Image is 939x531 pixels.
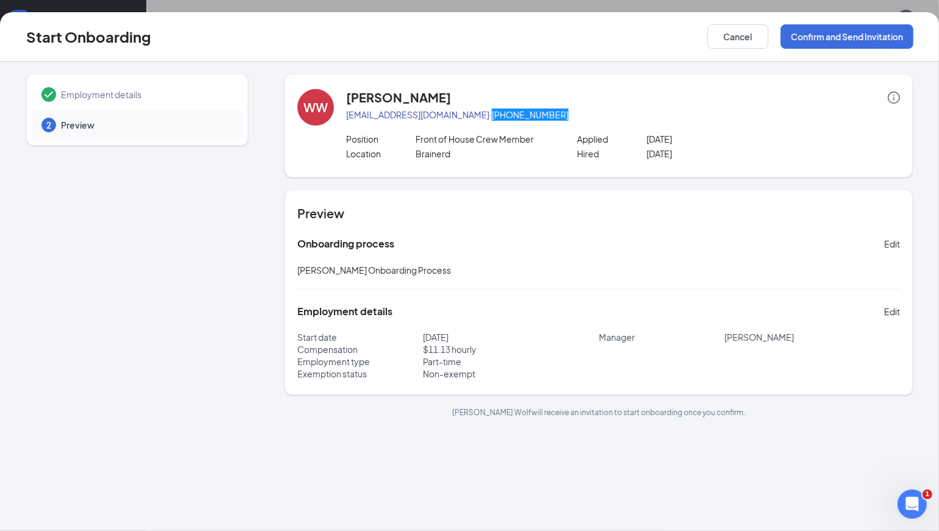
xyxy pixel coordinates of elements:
[46,119,51,131] span: 2
[416,148,554,160] p: Brainerd
[297,237,394,251] h5: Onboarding process
[707,24,768,49] button: Cancel
[884,238,900,250] span: Edit
[285,407,913,418] p: [PERSON_NAME] Wolf will receive an invitation to start onboarding once you confirm.
[647,148,785,160] p: [DATE]
[888,91,900,104] span: info-circle
[41,87,56,102] svg: Checkmark
[423,331,599,343] p: [DATE]
[346,109,900,121] p: · [PHONE_NUMBER]
[884,305,900,318] span: Edit
[423,355,599,368] p: Part-time
[346,148,416,160] p: Location
[898,490,927,519] iframe: Intercom live chat
[423,368,599,380] p: Non-exempt
[303,99,328,116] div: WW
[923,490,932,499] span: 1
[297,343,423,355] p: Compensation
[297,355,423,368] p: Employment type
[725,331,901,343] p: [PERSON_NAME]
[423,343,599,355] p: $ 11.13 hourly
[599,331,725,343] p: Manager
[61,88,230,101] span: Employment details
[297,331,423,343] p: Start date
[884,234,900,254] button: Edit
[416,133,554,145] p: Front of House Crew Member
[577,148,647,160] p: Hired
[781,24,913,49] button: Confirm and Send Invitation
[297,305,392,318] h5: Employment details
[577,133,647,145] p: Applied
[647,133,785,145] p: [DATE]
[297,368,423,380] p: Exemption status
[346,133,416,145] p: Position
[884,302,900,321] button: Edit
[346,109,489,120] a: [EMAIL_ADDRESS][DOMAIN_NAME]
[346,89,451,106] h4: [PERSON_NAME]
[26,26,151,47] h3: Start Onboarding
[297,265,451,276] span: [PERSON_NAME] Onboarding Process
[61,119,230,131] span: Preview
[297,205,900,222] h4: Preview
